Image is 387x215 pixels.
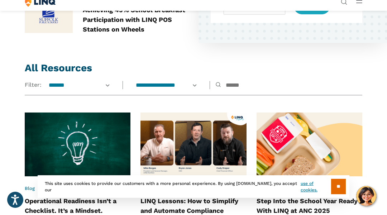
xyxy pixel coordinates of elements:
a: use of cookies. [301,180,331,193]
img: LINQ 5 P's of Back-to-School Success [257,113,362,176]
div: This site uses cookies to provide our customers with a more personal experience. By using [DOMAIN... [38,175,349,198]
a: Blog [25,186,35,191]
div: • [25,185,130,192]
h2: All Resources [25,61,362,75]
a: LINQ Lessons: How to Simplify and Automate Compliance [140,197,238,214]
img: Idea Bulb for Operational Readiness [25,113,130,176]
span: Filter: [25,81,42,89]
a: Operational Readiness Isn’t a Checklist. It’s a Mindset. [25,197,116,214]
a: Achieving 45% School Breakfast Participation with LINQ POS Stations on Wheels [83,6,185,33]
button: Hello, have a question? Let’s chat. [356,186,376,206]
a: Step Into the School Year Ready With LINQ at ANC 2025 [257,197,358,214]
